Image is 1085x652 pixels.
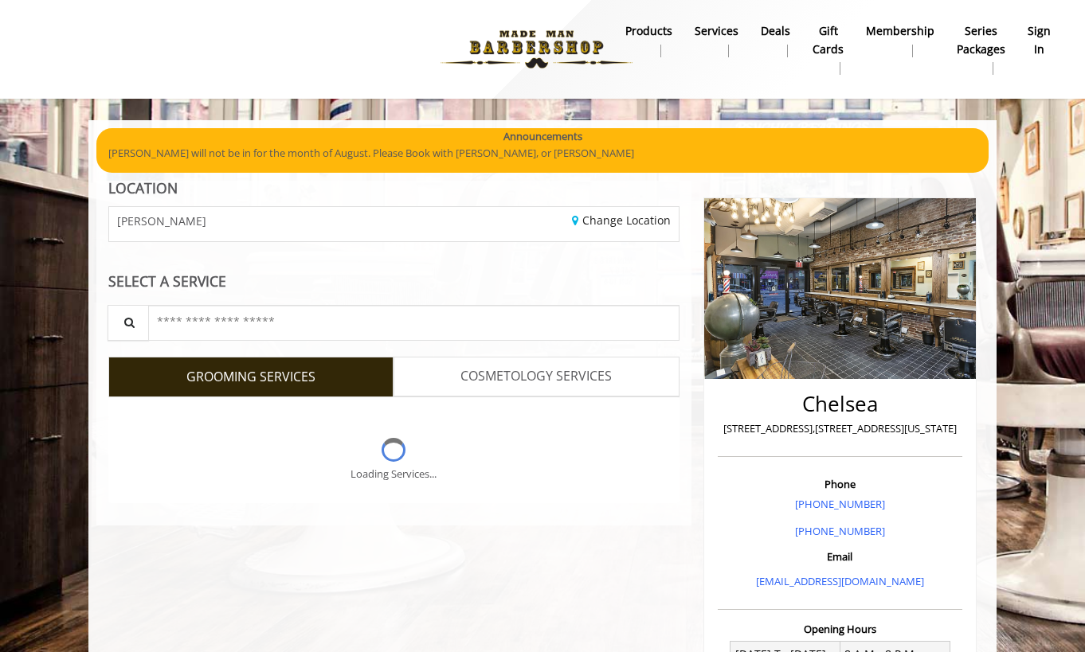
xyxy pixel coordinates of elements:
[722,551,958,562] h3: Email
[855,20,946,61] a: MembershipMembership
[351,466,437,482] div: Loading Services...
[813,22,844,58] b: gift cards
[722,478,958,490] h3: Phone
[117,215,206,227] span: [PERSON_NAME]
[695,22,738,40] b: Services
[718,623,962,634] h3: Opening Hours
[572,213,671,228] a: Change Location
[795,524,885,538] a: [PHONE_NUMBER]
[684,20,750,61] a: ServicesServices
[427,6,646,93] img: Made Man Barbershop logo
[946,20,1016,79] a: Series packagesSeries packages
[866,22,934,40] b: Membership
[460,366,612,387] span: COSMETOLOGY SERVICES
[614,20,684,61] a: Productsproducts
[186,367,315,388] span: GROOMING SERVICES
[108,396,680,503] div: Grooming services
[756,574,924,588] a: [EMAIL_ADDRESS][DOMAIN_NAME]
[503,128,582,145] b: Announcements
[1028,22,1051,58] b: sign in
[795,497,885,511] a: [PHONE_NUMBER]
[108,274,680,289] div: SELECT A SERVICE
[108,305,149,341] button: Service Search
[1016,20,1062,61] a: sign insign in
[750,20,801,61] a: DealsDeals
[722,420,958,437] p: [STREET_ADDRESS],[STREET_ADDRESS][US_STATE]
[722,392,958,416] h2: Chelsea
[108,178,178,197] b: LOCATION
[625,22,672,40] b: products
[761,22,790,40] b: Deals
[957,22,1005,58] b: Series packages
[801,20,855,79] a: Gift cardsgift cards
[108,145,977,162] p: [PERSON_NAME] will not be in for the month of August. Please Book with [PERSON_NAME], or [PERSON_...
